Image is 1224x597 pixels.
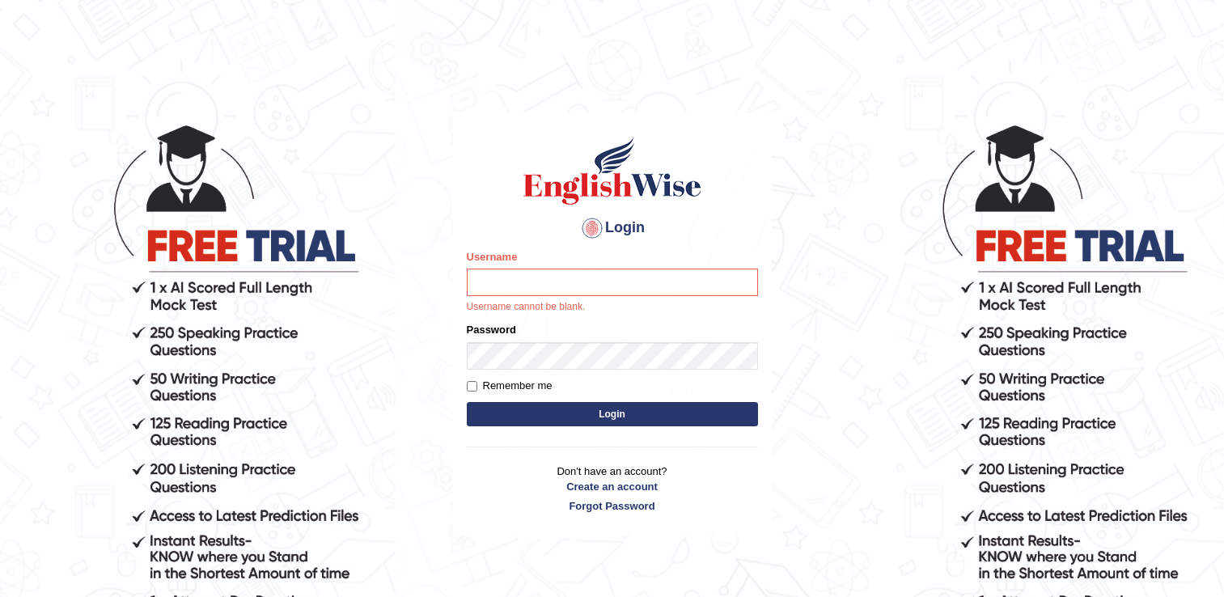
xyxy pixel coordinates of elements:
[467,249,518,265] label: Username
[520,134,705,207] img: Logo of English Wise sign in for intelligent practice with AI
[467,464,758,514] p: Don't have an account?
[467,498,758,514] a: Forgot Password
[467,300,758,315] p: Username cannot be blank.
[467,402,758,426] button: Login
[467,215,758,241] h4: Login
[467,381,477,392] input: Remember me
[467,322,516,337] label: Password
[467,378,553,394] label: Remember me
[467,479,758,494] a: Create an account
